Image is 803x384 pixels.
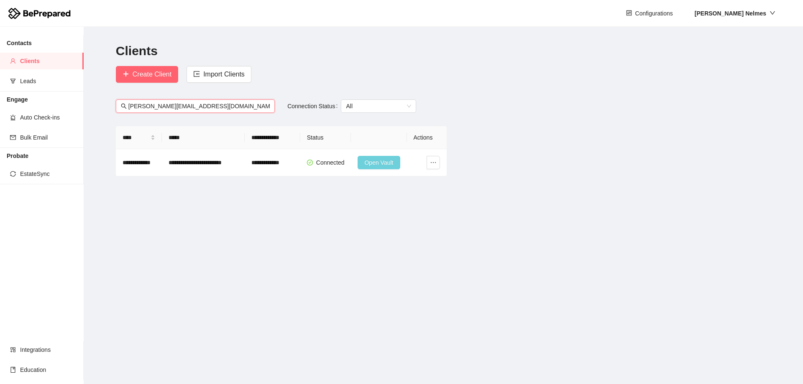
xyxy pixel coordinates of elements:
[20,341,77,358] span: Integrations
[287,99,341,113] label: Connection Status
[695,10,766,17] strong: [PERSON_NAME] Nelmes
[364,158,393,167] span: Open Vault
[427,159,440,166] span: ellipsis
[116,66,178,83] button: plusCreate Client
[770,10,775,16] span: down
[7,96,28,103] strong: Engage
[307,160,313,165] span: check-circle
[116,43,771,60] h2: Clients
[20,361,77,378] span: Education
[407,126,447,149] th: Actions
[626,10,632,17] span: control
[427,156,440,169] button: ellipsis
[7,40,32,46] strong: Contacts
[10,347,16,353] span: appstore-add
[20,73,77,89] span: Leads
[20,53,77,69] span: Clients
[300,126,351,149] th: Status
[116,126,162,149] th: Name
[133,69,171,79] span: Create Client
[20,165,77,182] span: EstateSync
[128,102,270,111] input: Search by first name, last name, email or mobile number
[187,66,251,83] button: importImport Clients
[346,100,411,112] span: All
[358,156,400,169] button: Open Vault
[20,129,77,146] span: Bulk Email
[635,9,673,18] span: Configurations
[619,7,680,20] button: controlConfigurations
[688,7,782,20] button: [PERSON_NAME] Nelmes
[10,367,16,373] span: book
[20,109,77,126] span: Auto Check-ins
[10,58,16,64] span: user
[7,153,28,159] strong: Probate
[123,71,129,79] span: plus
[10,135,16,140] span: mail
[203,69,245,79] span: Import Clients
[10,171,16,177] span: sync
[316,159,345,166] span: Connected
[121,103,127,109] span: search
[10,78,16,84] span: funnel-plot
[193,71,200,79] span: import
[10,114,16,120] span: alert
